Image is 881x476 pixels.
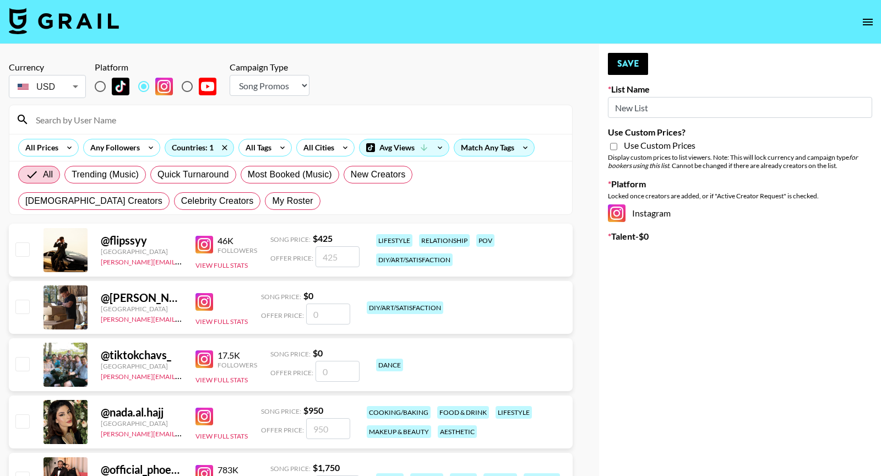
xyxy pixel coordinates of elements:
[270,235,311,244] span: Song Price:
[217,350,257,361] div: 17.5K
[376,359,403,371] div: dance
[19,139,61,156] div: All Prices
[270,254,313,262] span: Offer Price:
[316,361,360,382] input: 0
[101,362,182,370] div: [GEOGRAPHIC_DATA]
[11,77,84,96] div: USD
[101,305,182,313] div: [GEOGRAPHIC_DATA]
[608,153,858,170] em: for bookers using this list
[608,127,872,138] label: Use Custom Prices?
[101,247,182,256] div: [GEOGRAPHIC_DATA]
[437,406,489,419] div: food & drink
[101,256,264,266] a: [PERSON_NAME][EMAIL_ADDRESS][DOMAIN_NAME]
[195,376,248,384] button: View Full Stats
[608,204,626,222] img: Instagram
[101,348,182,362] div: @ tiktokchavs_
[261,426,304,434] span: Offer Price:
[112,78,129,95] img: TikTok
[351,168,406,181] span: New Creators
[195,293,213,311] img: Instagram
[376,234,412,247] div: lifestyle
[272,194,313,208] span: My Roster
[261,293,301,301] span: Song Price:
[217,246,257,255] div: Followers
[261,407,301,415] span: Song Price:
[95,62,225,73] div: Platform
[454,139,534,156] div: Match Any Tags
[101,428,264,438] a: [PERSON_NAME][EMAIL_ADDRESS][DOMAIN_NAME]
[608,192,872,200] div: Locked once creators are added, or if "Active Creator Request" is checked.
[608,178,872,190] label: Platform
[25,194,162,208] span: [DEMOGRAPHIC_DATA] Creators
[195,317,248,326] button: View Full Stats
[297,139,336,156] div: All Cities
[608,204,872,222] div: Instagram
[306,304,350,324] input: 0
[496,406,532,419] div: lifestyle
[165,139,233,156] div: Countries: 1
[101,405,182,419] div: @ nada.al.hajj
[199,78,216,95] img: YouTube
[195,432,248,440] button: View Full Stats
[195,236,213,253] img: Instagram
[360,139,449,156] div: Avg Views
[101,419,182,428] div: [GEOGRAPHIC_DATA]
[270,350,311,358] span: Song Price:
[303,290,313,301] strong: $ 0
[438,425,477,438] div: aesthetic
[313,462,340,473] strong: $ 1,750
[101,313,264,323] a: [PERSON_NAME][EMAIL_ADDRESS][DOMAIN_NAME]
[367,301,443,314] div: diy/art/satisfaction
[313,348,323,358] strong: $ 0
[624,140,695,151] span: Use Custom Prices
[217,361,257,369] div: Followers
[608,84,872,95] label: List Name
[476,234,494,247] div: pov
[306,418,350,439] input: 950
[72,168,139,181] span: Trending (Music)
[195,350,213,368] img: Instagram
[29,111,565,128] input: Search by User Name
[270,464,311,473] span: Song Price:
[419,234,470,247] div: relationship
[313,233,333,244] strong: $ 425
[181,194,254,208] span: Celebrity Creators
[261,311,304,320] span: Offer Price:
[608,53,648,75] button: Save
[155,78,173,95] img: Instagram
[230,62,309,73] div: Campaign Type
[248,168,332,181] span: Most Booked (Music)
[857,11,879,33] button: open drawer
[239,139,274,156] div: All Tags
[270,369,313,377] span: Offer Price:
[303,405,323,415] strong: $ 950
[9,8,119,34] img: Grail Talent
[367,425,431,438] div: makeup & beauty
[101,370,264,381] a: [PERSON_NAME][EMAIL_ADDRESS][DOMAIN_NAME]
[217,235,257,246] div: 46K
[157,168,229,181] span: Quick Turnaround
[9,62,86,73] div: Currency
[101,234,182,247] div: @ flipssyy
[608,153,872,170] div: Display custom prices to list viewers. Note: This will lock currency and campaign type . Cannot b...
[217,464,257,475] div: 783K
[195,408,213,425] img: Instagram
[43,168,53,181] span: All
[608,231,872,242] label: Talent - $ 0
[316,246,360,267] input: 425
[195,261,248,269] button: View Full Stats
[101,291,182,305] div: @ [PERSON_NAME].gee__
[376,253,453,266] div: diy/art/satisfaction
[84,139,142,156] div: Any Followers
[367,406,431,419] div: cooking/baking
